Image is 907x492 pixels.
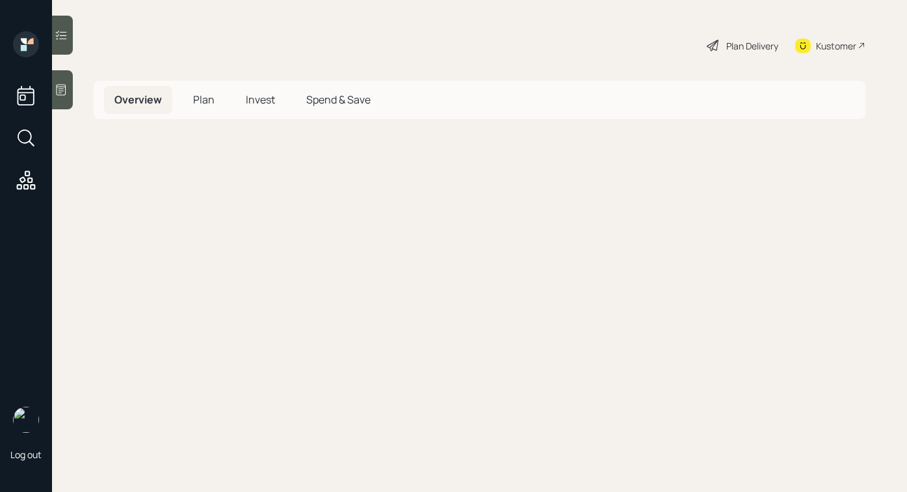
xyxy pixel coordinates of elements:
[13,407,39,433] img: robby-grisanti-headshot.png
[726,39,778,53] div: Plan Delivery
[10,448,42,461] div: Log out
[246,92,275,107] span: Invest
[114,92,162,107] span: Overview
[816,39,856,53] div: Kustomer
[306,92,371,107] span: Spend & Save
[193,92,215,107] span: Plan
